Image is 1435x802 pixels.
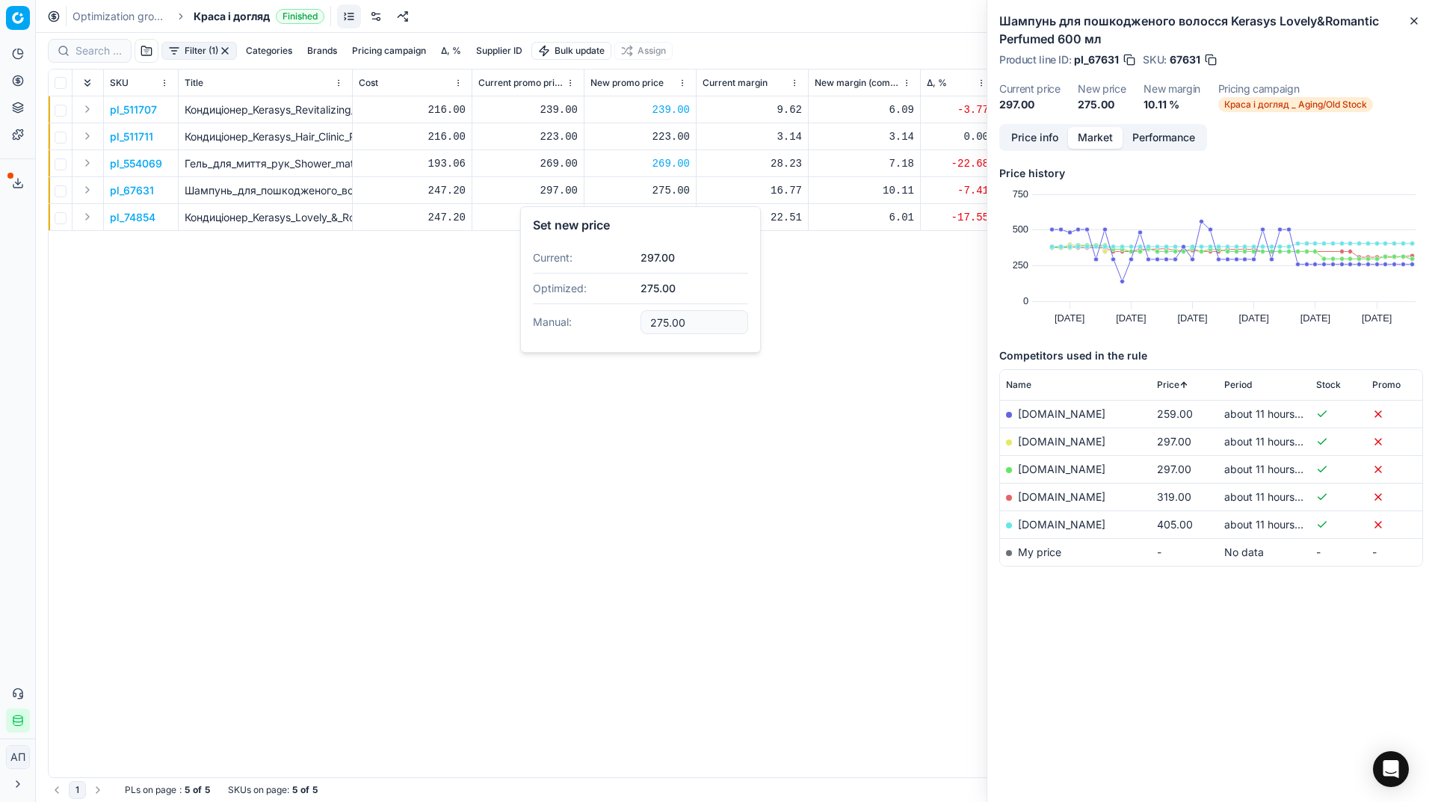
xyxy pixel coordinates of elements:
a: [DOMAIN_NAME] [1018,407,1105,420]
div: -3.77 [927,102,989,117]
p: pl_67631 [110,183,154,198]
button: Pricing campaign [346,42,432,60]
button: pl_74854 [110,210,155,225]
span: Краса і догляд [194,9,270,24]
span: 67631 [1170,52,1200,67]
button: Expand [78,127,96,145]
div: 6.01 [815,210,914,225]
span: Product line ID : [999,55,1071,65]
span: Краса і догляд _ Aging/Old Stock [1218,97,1373,112]
span: Краса і доглядFinished [194,9,324,24]
span: Current promo price [478,77,563,89]
strong: 5 [185,784,190,796]
button: Expand all [78,74,96,92]
span: about 11 hours ago [1224,407,1316,420]
p: Кондиціонер_Kerasys_Hair_Clinic_Repairing_Rinse_Відновлювальний_600_мл [185,129,346,144]
nav: breadcrumb [72,9,324,24]
div: 0.00 [927,129,989,144]
span: 319.00 [1157,490,1191,503]
div: 275.00 [590,183,690,198]
button: Go to next page [89,781,107,799]
div: 9.62 [703,102,802,117]
div: 269.00 [478,156,578,171]
span: SKU [110,77,129,89]
a: [DOMAIN_NAME] [1018,518,1105,531]
span: 259.00 [1157,407,1193,420]
td: - [1366,538,1422,566]
h5: Competitors used in the rule [999,348,1423,363]
div: Set new price [533,219,748,231]
div: Open Intercom Messenger [1373,751,1409,787]
div: 16.77 [703,183,802,198]
div: -7.41 [927,183,989,198]
span: Current margin [703,77,768,89]
div: 7.18 [815,156,914,171]
strong: of [193,784,202,796]
button: 297.00 [641,250,675,265]
div: 297.00 [478,183,578,198]
text: [DATE] [1362,312,1392,324]
div: 216.00 [359,129,466,144]
span: Name [1006,379,1031,391]
div: 3.14 [815,129,914,144]
input: Search by SKU or title [75,43,122,58]
strong: 5 [312,784,318,796]
strong: of [300,784,309,796]
a: [DOMAIN_NAME] [1018,490,1105,503]
span: PLs on page [125,784,176,796]
button: Categories [240,42,298,60]
text: [DATE] [1239,312,1269,324]
div: 28.23 [703,156,802,171]
td: No data [1218,538,1310,566]
button: Expand [78,208,96,226]
text: [DATE] [1177,312,1207,324]
button: Bulk update [531,42,611,60]
span: Title [185,77,203,89]
button: Δ, % [435,42,467,60]
span: New promo price [590,77,664,89]
dd: 297.00 [999,97,1060,112]
td: - [1151,538,1218,566]
div: 223.00 [478,129,578,144]
span: about 11 hours ago [1224,435,1316,448]
button: Price info [1002,127,1068,149]
p: Кондиціонер_Kerasys_Lovely_&_Romantic_Perfumed_для_пошкодженого_волосся_600_мл [185,210,346,225]
span: 297.00 [1157,463,1191,475]
div: 216.00 [359,102,466,117]
button: Supplier ID [470,42,528,60]
button: Assign [614,42,673,60]
div: 10.11 [815,183,914,198]
span: 405.00 [1157,518,1193,531]
span: 297.00 [1157,435,1191,448]
button: pl_511711 [110,129,153,144]
text: [DATE] [1116,312,1146,324]
div: 247.20 [359,183,466,198]
button: АП [6,745,30,769]
p: Кондиціонер_Kerasys_Revitalizing_Conditioner_Оздоровчий_600_мл [185,102,346,117]
div: 3.14 [703,129,802,144]
div: -22.68 [927,156,989,171]
button: pl_554069 [110,156,162,171]
a: Optimization groups [72,9,168,24]
div: 247.20 [359,210,466,225]
a: [DOMAIN_NAME] [1018,435,1105,448]
span: Stock [1316,379,1341,391]
button: Expand [78,100,96,118]
dt: Pricing campaign [1218,84,1373,94]
text: [DATE] [1300,312,1330,324]
strong: 5 [292,784,297,796]
dt: Current price [999,84,1060,94]
a: [DOMAIN_NAME] [1018,463,1105,475]
span: about 11 hours ago [1224,463,1316,475]
div: 223.00 [590,129,690,144]
dt: Manual: [533,303,641,340]
span: pl_67631 [1074,52,1119,67]
button: pl_511707 [110,102,157,117]
h2: Шампунь для пошкодженого волосся Kerasys Lovely&Romantic Perfumed 600 мл [999,12,1423,48]
button: Expand [78,154,96,172]
span: АП [7,746,29,768]
td: - [1310,538,1366,566]
text: 0 [1023,295,1028,306]
nav: pagination [48,781,107,799]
